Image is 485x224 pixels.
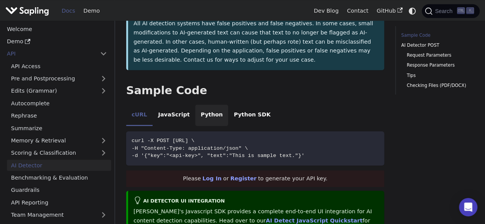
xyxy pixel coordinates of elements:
h2: Sample Code [126,84,384,98]
a: AI Detector [7,160,111,171]
button: Search (Ctrl+K) [422,4,479,18]
a: API Access [7,60,111,72]
a: Rephrase [7,110,111,121]
div: Open Intercom Messenger [459,198,477,216]
a: Benchmarking & Evaluation [7,172,111,183]
span: -d '{"key":"<api-key>", "text":"This is sample text."}' [132,153,304,159]
a: Sample Code [401,32,471,39]
a: API [3,48,96,59]
p: All AI detection systems have false positives and false negatives. In some cases, small modificat... [133,19,379,65]
a: Register [230,175,256,181]
button: Switch between dark and light mode (currently system mode) [407,5,418,16]
a: Guardrails [7,185,111,196]
a: Dev Blog [309,5,342,17]
a: Demo [79,5,104,17]
li: cURL [126,105,153,126]
a: Memory & Retrieval [7,135,111,146]
span: curl -X POST [URL] \ [132,138,194,144]
li: Python [195,105,228,126]
li: JavaScript [153,105,195,126]
a: Request Parameters [407,52,469,59]
a: Checking Files (PDF/DOCX) [407,82,469,89]
a: AI Detector POST [401,42,471,49]
a: Response Parameters [407,62,469,69]
a: Welcome [3,23,111,34]
a: Scoring & Classification [7,147,111,159]
a: Pre and Postprocessing [7,73,111,84]
span: Search [432,8,457,14]
a: GitHub [372,5,406,17]
div: Please or to generate your API key. [126,170,384,187]
span: -H "Content-Type: application/json" \ [132,146,248,151]
kbd: K [466,7,474,14]
a: Autocomplete [7,98,111,109]
a: Sapling.ai [5,5,52,16]
a: Log In [202,175,222,181]
a: Edits (Grammar) [7,85,111,96]
a: Tips [407,72,469,79]
li: Python SDK [228,105,276,126]
a: Team Management [7,209,111,221]
a: Docs [58,5,79,17]
a: Contact [343,5,373,17]
div: AI Detector UI integration [133,196,379,206]
img: Sapling.ai [5,5,49,16]
a: Summarize [7,123,111,134]
a: AI Detect JavaScript Quickstart [266,217,362,224]
a: Demo [3,36,111,47]
a: API Reporting [7,197,111,208]
button: Collapse sidebar category 'API' [96,48,111,59]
